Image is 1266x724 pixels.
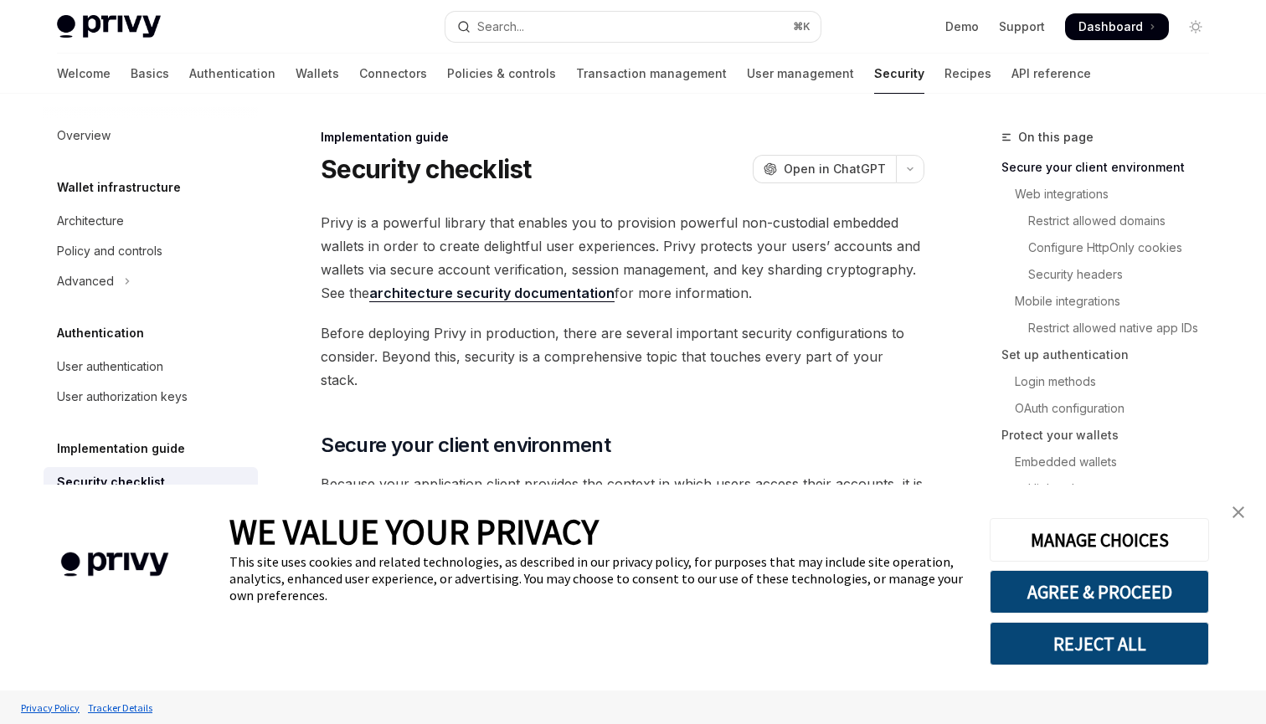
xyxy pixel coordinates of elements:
a: Policies & controls [447,54,556,94]
a: Login methods [1001,368,1222,395]
a: User management [747,54,854,94]
a: OAuth configuration [1001,395,1222,422]
a: Tracker Details [84,693,157,722]
a: High-value assets [1001,475,1222,502]
a: Policy and controls [44,236,258,266]
a: Security checklist [44,467,258,497]
a: architecture security documentation [369,285,615,302]
div: User authentication [57,357,163,377]
h5: Authentication [57,323,144,343]
a: Mobile integrations [1001,288,1222,315]
span: ⌘ K [793,20,811,33]
span: Open in ChatGPT [784,161,886,177]
span: Before deploying Privy in production, there are several important security configurations to cons... [321,321,924,392]
span: Secure your client environment [321,432,610,459]
h1: Security checklist [321,154,532,184]
button: Open search [445,12,821,42]
div: Security checklist [57,472,165,492]
div: This site uses cookies and related technologies, as described in our privacy policy, for purposes... [229,553,965,603]
a: User authorization keys [44,382,258,412]
a: Configure HttpOnly cookies [1001,234,1222,261]
button: AGREE & PROCEED [990,570,1209,614]
img: light logo [57,15,161,39]
a: Security headers [1001,261,1222,288]
span: On this page [1018,127,1094,147]
button: Toggle Advanced section [44,266,258,296]
h5: Wallet infrastructure [57,177,181,198]
a: Secure your client environment [1001,154,1222,181]
a: Protect your wallets [1001,422,1222,449]
a: Restrict allowed native app IDs [1001,315,1222,341]
h5: Implementation guide [57,439,185,459]
a: Architecture [44,206,258,236]
span: Privy is a powerful library that enables you to provision powerful non-custodial embedded wallets... [321,211,924,305]
a: API reference [1011,54,1091,94]
a: Restrict allowed domains [1001,208,1222,234]
div: Implementation guide [321,129,924,146]
div: Architecture [57,211,124,231]
a: Set up authentication [1001,341,1222,368]
a: Connectors [359,54,427,94]
div: Overview [57,126,111,146]
a: Embedded wallets [1001,449,1222,475]
a: Privacy Policy [17,693,84,722]
button: REJECT ALL [990,622,1209,665]
button: Toggle dark mode [1182,13,1209,40]
a: User authentication [44,352,258,382]
div: Policy and controls [57,241,162,261]
a: Overview [44,121,258,151]
span: WE VALUE YOUR PRIVACY [229,510,599,553]
div: Advanced [57,271,114,291]
a: Security [874,54,924,94]
a: Dashboard [1065,13,1169,40]
div: User authorization keys [57,387,188,407]
button: MANAGE CHOICES [990,518,1209,562]
a: close banner [1222,496,1255,529]
a: Recipes [944,54,991,94]
a: Demo [945,18,979,35]
span: Dashboard [1078,18,1143,35]
a: Transaction management [576,54,727,94]
a: Wallets [296,54,339,94]
a: Authentication [189,54,275,94]
button: Open in ChatGPT [753,155,896,183]
span: Because your application client provides the context in which users access their accounts, it is ... [321,472,924,566]
div: Search... [477,17,524,37]
a: Support [999,18,1045,35]
a: Welcome [57,54,111,94]
a: Basics [131,54,169,94]
a: Web integrations [1001,181,1222,208]
img: close banner [1233,506,1244,518]
img: company logo [25,528,204,601]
